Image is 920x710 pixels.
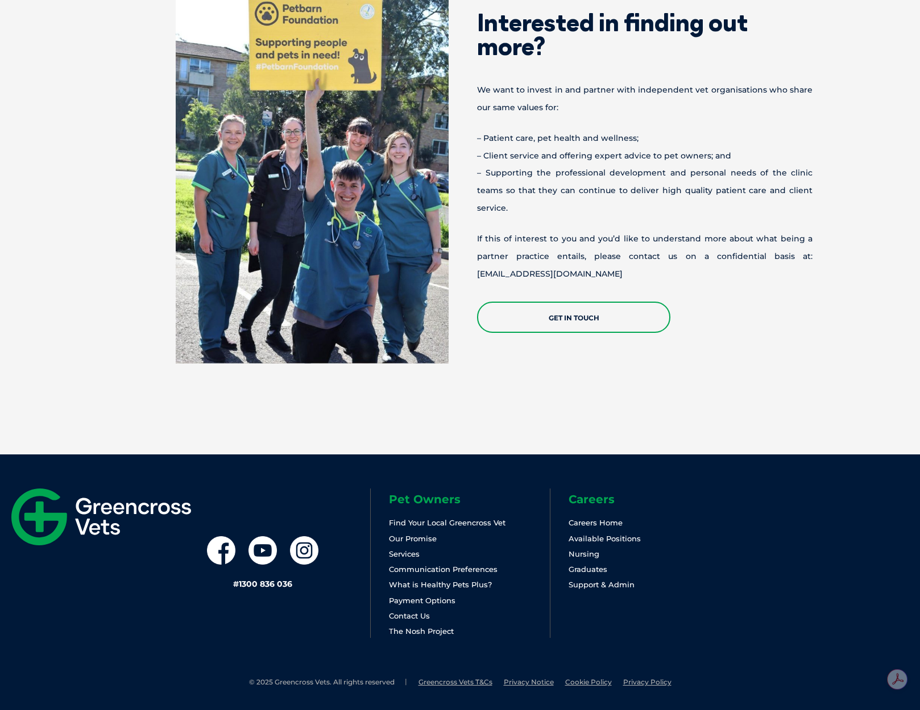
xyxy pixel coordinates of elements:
[389,565,498,574] a: Communication Preferences
[569,565,607,574] a: Graduates
[477,130,813,217] p: – Patient care, pet health and wellness; – Client service and offering expert advice to pet owner...
[389,627,454,636] a: The Nosh Project
[569,549,599,558] a: Nursing
[389,534,437,543] a: Our Promise
[389,518,505,527] a: Find Your Local Greencross Vet
[477,81,813,116] p: We want to invest in and partner with independent vet organisations who share our same values for:
[569,534,641,543] a: Available Positions
[504,678,554,686] a: Privacy Notice
[565,678,612,686] a: Cookie Policy
[569,518,623,527] a: Careers Home
[569,580,635,589] a: Support & Admin
[623,678,672,686] a: Privacy Policy
[233,579,292,589] a: #1300 836 036
[389,611,430,620] a: Contact Us
[389,596,455,605] a: Payment Options
[389,494,550,505] h6: Pet Owners
[233,579,239,589] span: #
[477,11,813,59] h2: Interested in finding out more?
[477,230,813,282] p: If this of interest to you and you’d like to understand more about what being a partner practice ...
[569,494,730,505] h6: Careers
[249,678,407,687] li: © 2025 Greencross Vets. All rights reserved
[389,580,492,589] a: What is Healthy Pets Plus?
[418,678,492,686] a: Greencross Vets T&Cs
[477,302,670,333] a: Get in Touch
[389,549,420,558] a: Services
